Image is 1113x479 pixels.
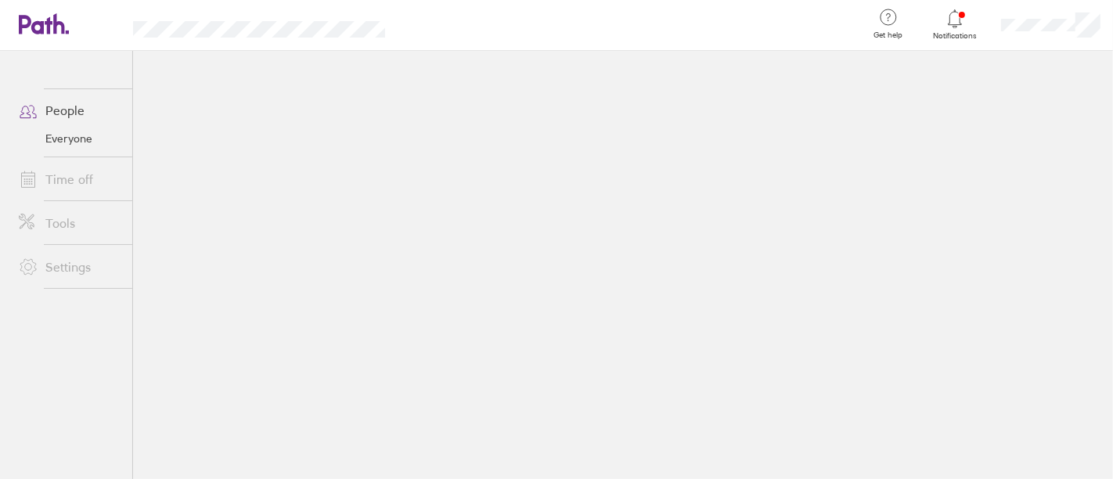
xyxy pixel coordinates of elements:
[930,31,981,41] span: Notifications
[6,207,132,239] a: Tools
[930,8,981,41] a: Notifications
[6,126,132,151] a: Everyone
[863,31,914,40] span: Get help
[6,164,132,195] a: Time off
[6,251,132,283] a: Settings
[6,95,132,126] a: People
